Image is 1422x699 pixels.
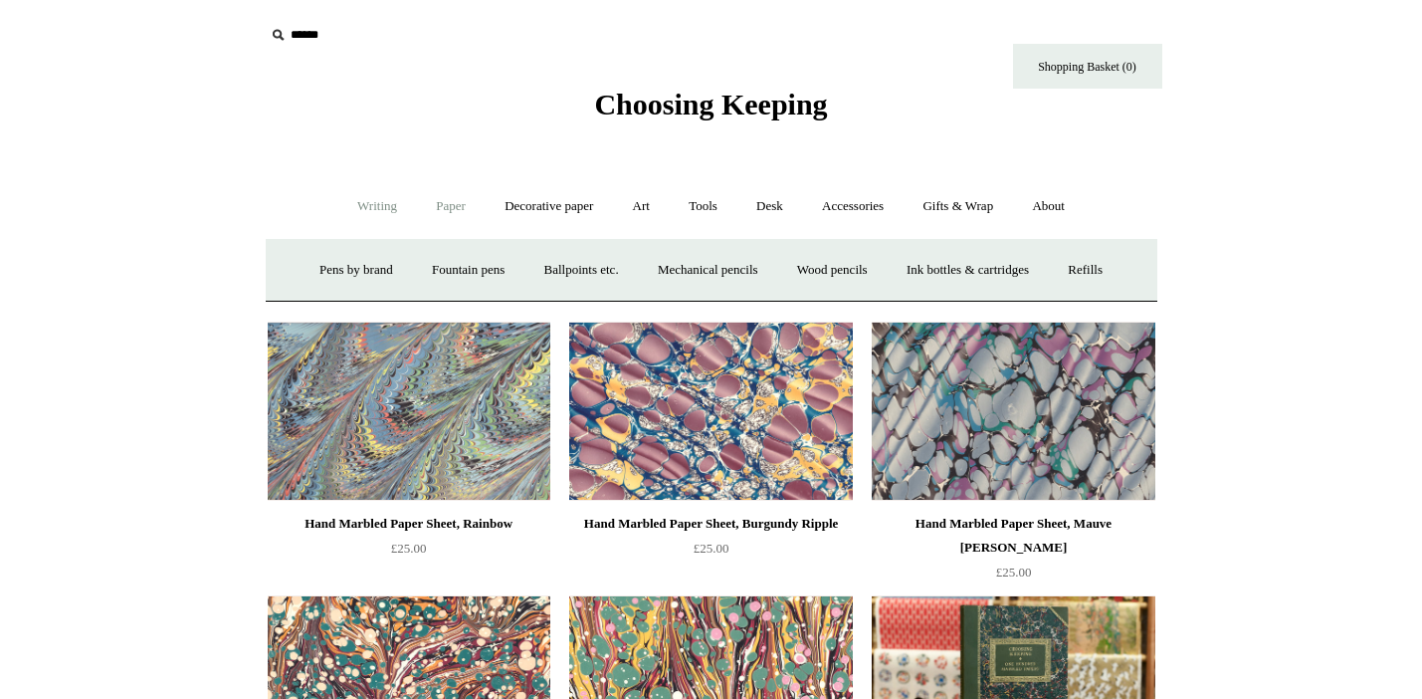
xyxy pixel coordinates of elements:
[694,541,729,556] span: £25.00
[1050,244,1120,297] a: Refills
[1014,180,1083,233] a: About
[569,322,852,501] a: Hand Marbled Paper Sheet, Burgundy Ripple Hand Marbled Paper Sheet, Burgundy Ripple
[738,180,801,233] a: Desk
[804,180,902,233] a: Accessories
[671,180,735,233] a: Tools
[268,322,550,501] a: Hand Marbled Paper Sheet, Rainbow Hand Marbled Paper Sheet, Rainbow
[889,244,1047,297] a: Ink bottles & cartridges
[268,322,550,501] img: Hand Marbled Paper Sheet, Rainbow
[414,244,522,297] a: Fountain pens
[302,244,411,297] a: Pens by brand
[615,180,668,233] a: Art
[872,512,1154,593] a: Hand Marbled Paper Sheet, Mauve [PERSON_NAME] £25.00
[905,180,1011,233] a: Gifts & Wrap
[594,104,827,117] a: Choosing Keeping
[339,180,415,233] a: Writing
[391,541,427,556] span: £25.00
[574,512,847,536] div: Hand Marbled Paper Sheet, Burgundy Ripple
[569,322,852,501] img: Hand Marbled Paper Sheet, Burgundy Ripple
[526,244,637,297] a: Ballpoints etc.
[268,512,550,593] a: Hand Marbled Paper Sheet, Rainbow £25.00
[872,322,1154,501] a: Hand Marbled Paper Sheet, Mauve Jewel Ripple Hand Marbled Paper Sheet, Mauve Jewel Ripple
[594,88,827,120] span: Choosing Keeping
[872,322,1154,501] img: Hand Marbled Paper Sheet, Mauve Jewel Ripple
[569,512,852,593] a: Hand Marbled Paper Sheet, Burgundy Ripple £25.00
[877,512,1149,560] div: Hand Marbled Paper Sheet, Mauve [PERSON_NAME]
[1013,44,1162,89] a: Shopping Basket (0)
[273,512,545,536] div: Hand Marbled Paper Sheet, Rainbow
[779,244,886,297] a: Wood pencils
[487,180,611,233] a: Decorative paper
[996,565,1032,580] span: £25.00
[640,244,776,297] a: Mechanical pencils
[418,180,484,233] a: Paper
